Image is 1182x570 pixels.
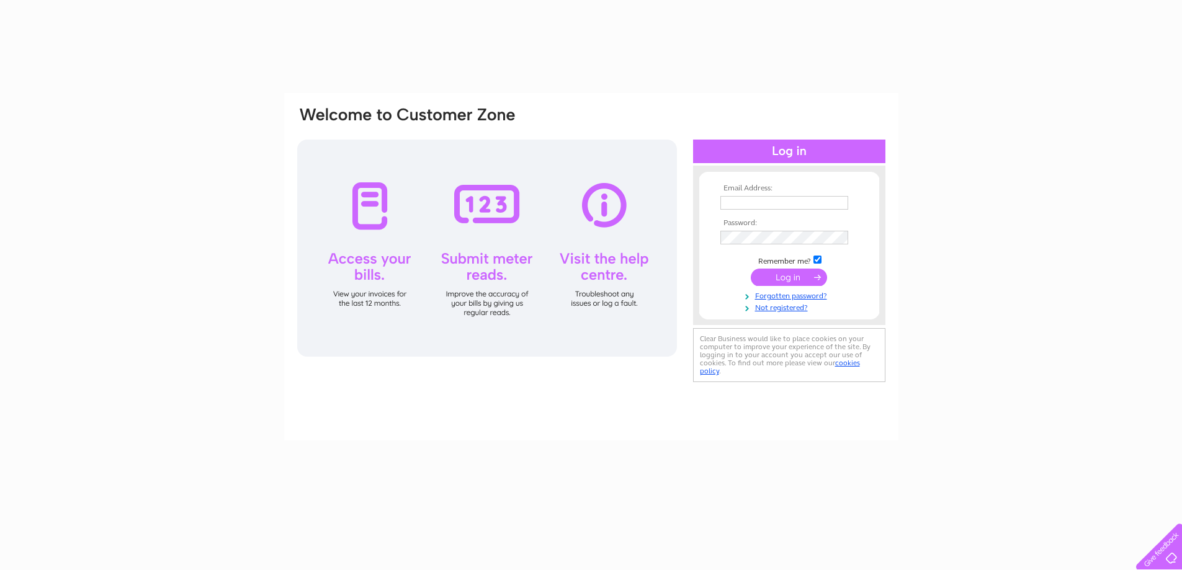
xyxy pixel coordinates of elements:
[717,184,861,193] th: Email Address:
[717,219,861,228] th: Password:
[693,328,885,382] div: Clear Business would like to place cookies on your computer to improve your experience of the sit...
[720,289,861,301] a: Forgotten password?
[717,254,861,266] td: Remember me?
[751,269,827,286] input: Submit
[720,301,861,313] a: Not registered?
[700,358,860,375] a: cookies policy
